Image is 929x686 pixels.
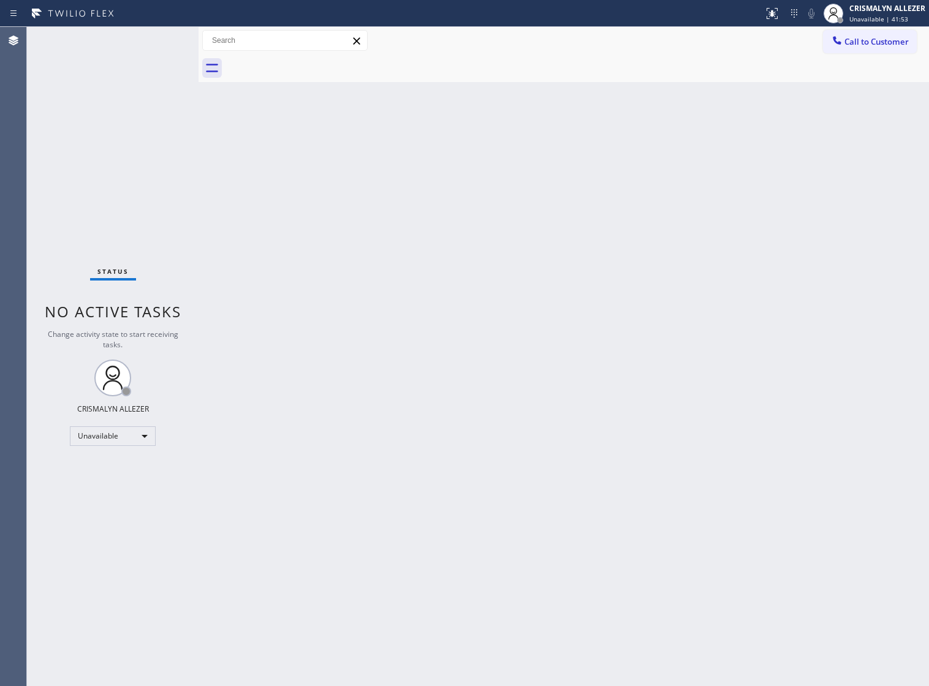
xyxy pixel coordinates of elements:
span: Unavailable | 41:53 [849,15,908,23]
span: Change activity state to start receiving tasks. [48,329,178,350]
div: CRISMALYN ALLEZER [849,3,925,13]
div: Unavailable [70,426,156,446]
input: Search [203,31,367,50]
div: CRISMALYN ALLEZER [77,404,149,414]
span: Call to Customer [844,36,909,47]
button: Call to Customer [823,30,917,53]
span: No active tasks [45,301,181,322]
span: Status [97,267,129,276]
button: Mute [803,5,820,22]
